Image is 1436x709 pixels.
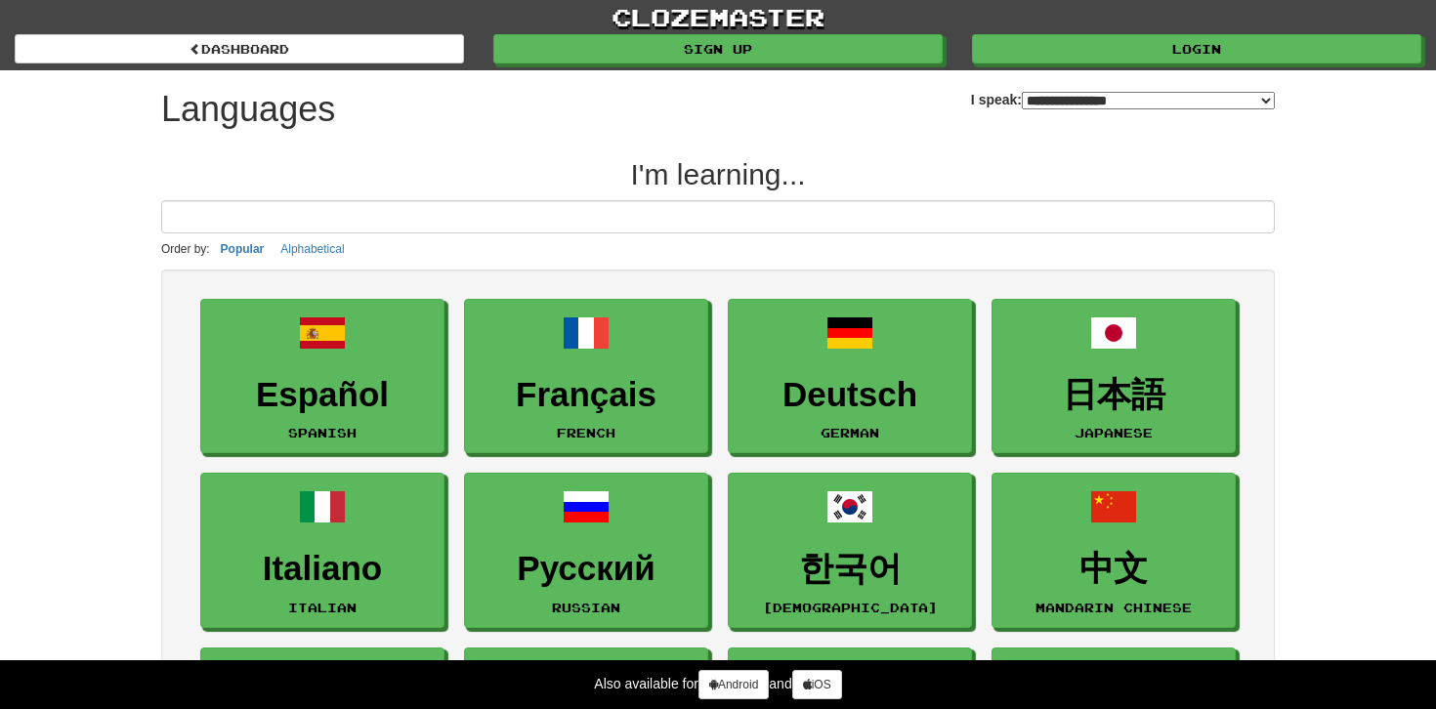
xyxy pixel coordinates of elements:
small: [DEMOGRAPHIC_DATA] [763,601,938,614]
a: ItalianoItalian [200,473,444,628]
small: Italian [288,601,357,614]
a: РусскийRussian [464,473,708,628]
a: Login [972,34,1421,63]
h3: Italiano [211,550,434,588]
small: Spanish [288,426,357,439]
h3: Español [211,376,434,414]
label: I speak: [971,90,1275,109]
small: Order by: [161,242,210,256]
small: Mandarin Chinese [1035,601,1192,614]
select: I speak: [1022,92,1275,109]
h3: 日本語 [1002,376,1225,414]
a: FrançaisFrench [464,299,708,454]
h3: Français [475,376,697,414]
a: DeutschGerman [728,299,972,454]
a: 한국어[DEMOGRAPHIC_DATA] [728,473,972,628]
h2: I'm learning... [161,158,1275,190]
small: Japanese [1075,426,1153,439]
button: Alphabetical [275,238,350,260]
h3: Русский [475,550,697,588]
small: Russian [552,601,620,614]
a: EspañolSpanish [200,299,444,454]
h3: 中文 [1002,550,1225,588]
a: 日本語Japanese [992,299,1236,454]
h1: Languages [161,90,335,129]
a: Android [698,670,769,699]
small: German [821,426,879,439]
button: Popular [215,238,271,260]
h3: 한국어 [739,550,961,588]
a: Sign up [493,34,943,63]
a: 中文Mandarin Chinese [992,473,1236,628]
h3: Deutsch [739,376,961,414]
a: dashboard [15,34,464,63]
a: iOS [792,670,842,699]
small: French [557,426,615,439]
